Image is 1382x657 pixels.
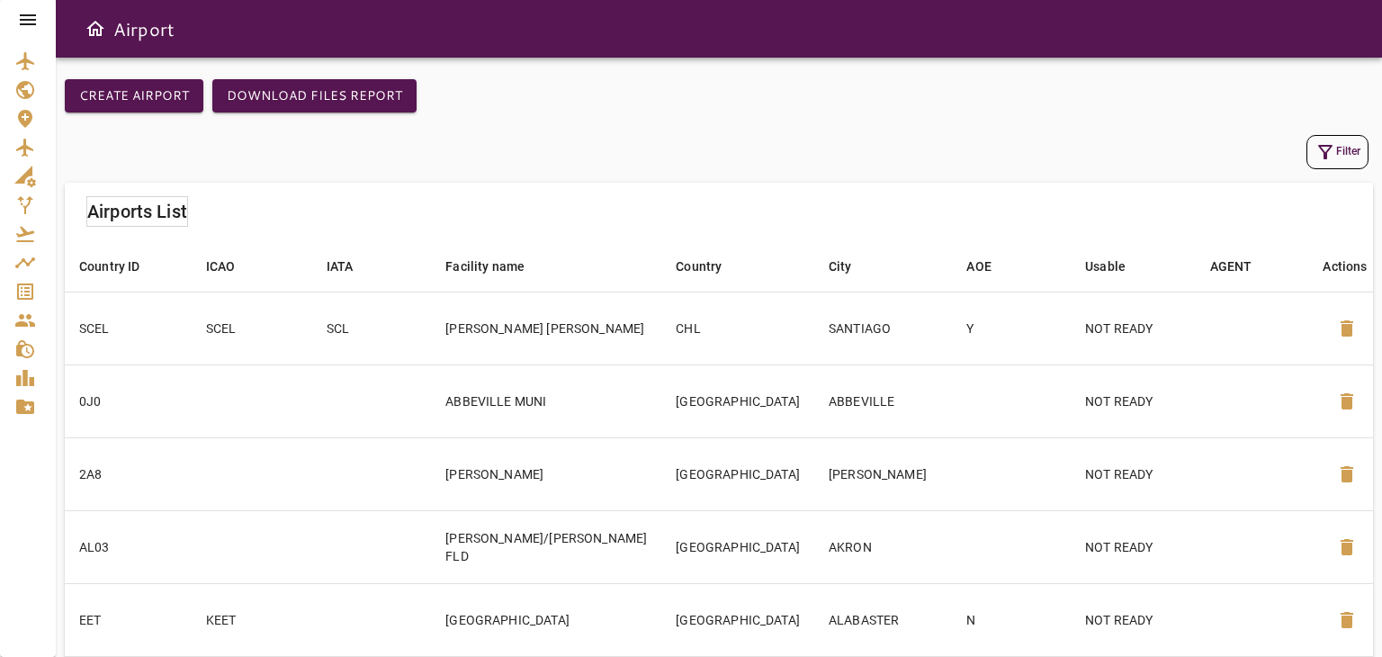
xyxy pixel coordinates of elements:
[1336,609,1358,631] span: delete
[814,437,952,510] td: [PERSON_NAME]
[829,256,875,277] span: City
[1336,536,1358,558] span: delete
[1325,307,1369,350] button: Delete Airport
[1306,135,1369,169] button: Filter
[966,256,991,277] div: AOE
[814,364,952,437] td: ABBEVILLE
[212,79,417,112] button: Download Files Report
[65,510,192,583] td: AL03
[65,79,203,112] button: Create airport
[1085,256,1126,277] div: Usable
[192,583,312,656] td: KEET
[952,583,1071,656] td: N
[327,256,354,277] div: IATA
[431,583,661,656] td: [GEOGRAPHIC_DATA]
[661,510,814,583] td: [GEOGRAPHIC_DATA]
[676,256,745,277] span: Country
[77,11,113,47] button: Open drawer
[966,256,1014,277] span: AOE
[445,256,548,277] span: Facility name
[65,437,192,510] td: 2A8
[661,437,814,510] td: [GEOGRAPHIC_DATA]
[65,583,192,656] td: EET
[1336,391,1358,412] span: delete
[87,197,187,226] h6: Airports List
[192,292,312,364] td: SCEL
[661,364,814,437] td: [GEOGRAPHIC_DATA]
[1325,453,1369,496] button: Delete Airport
[661,583,814,656] td: [GEOGRAPHIC_DATA]
[65,364,192,437] td: 0J0
[814,583,952,656] td: ALABASTER
[1325,526,1369,569] button: Delete Airport
[206,256,236,277] div: ICAO
[79,256,140,277] div: Country ID
[1085,392,1181,410] p: NOT READY
[814,292,952,364] td: SANTIAGO
[1085,319,1181,337] p: NOT READY
[1336,463,1358,485] span: delete
[312,292,432,364] td: SCL
[661,292,814,364] td: CHL
[431,437,661,510] td: [PERSON_NAME]
[113,14,175,43] h6: Airport
[829,256,852,277] div: City
[676,256,722,277] div: Country
[1210,256,1252,277] div: AGENT
[79,256,164,277] span: Country ID
[1085,465,1181,483] p: NOT READY
[1085,538,1181,556] p: NOT READY
[1336,318,1358,339] span: delete
[431,292,661,364] td: [PERSON_NAME] [PERSON_NAME]
[65,292,192,364] td: SCEL
[1085,611,1181,629] p: NOT READY
[1085,256,1149,277] span: Usable
[431,510,661,583] td: [PERSON_NAME]/[PERSON_NAME] FLD
[814,510,952,583] td: AKRON
[1210,256,1276,277] span: AGENT
[1325,380,1369,423] button: Delete Airport
[1325,598,1369,642] button: Delete Airport
[206,256,259,277] span: ICAO
[431,364,661,437] td: ABBEVILLE MUNI
[327,256,377,277] span: IATA
[445,256,525,277] div: Facility name
[952,292,1071,364] td: Y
